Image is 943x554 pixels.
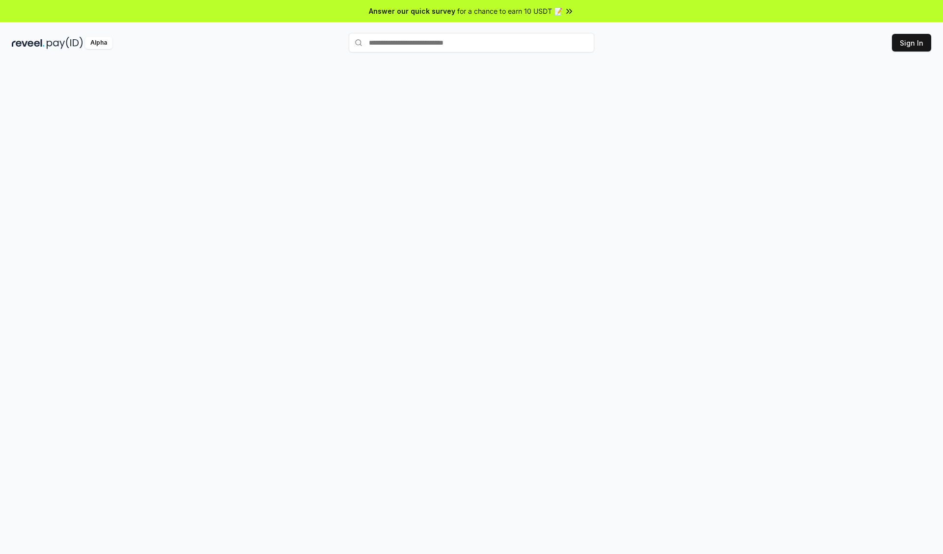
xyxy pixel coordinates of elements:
span: for a chance to earn 10 USDT 📝 [457,6,562,16]
img: pay_id [47,37,83,49]
div: Alpha [85,37,112,49]
span: Answer our quick survey [369,6,455,16]
img: reveel_dark [12,37,45,49]
button: Sign In [892,34,931,52]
